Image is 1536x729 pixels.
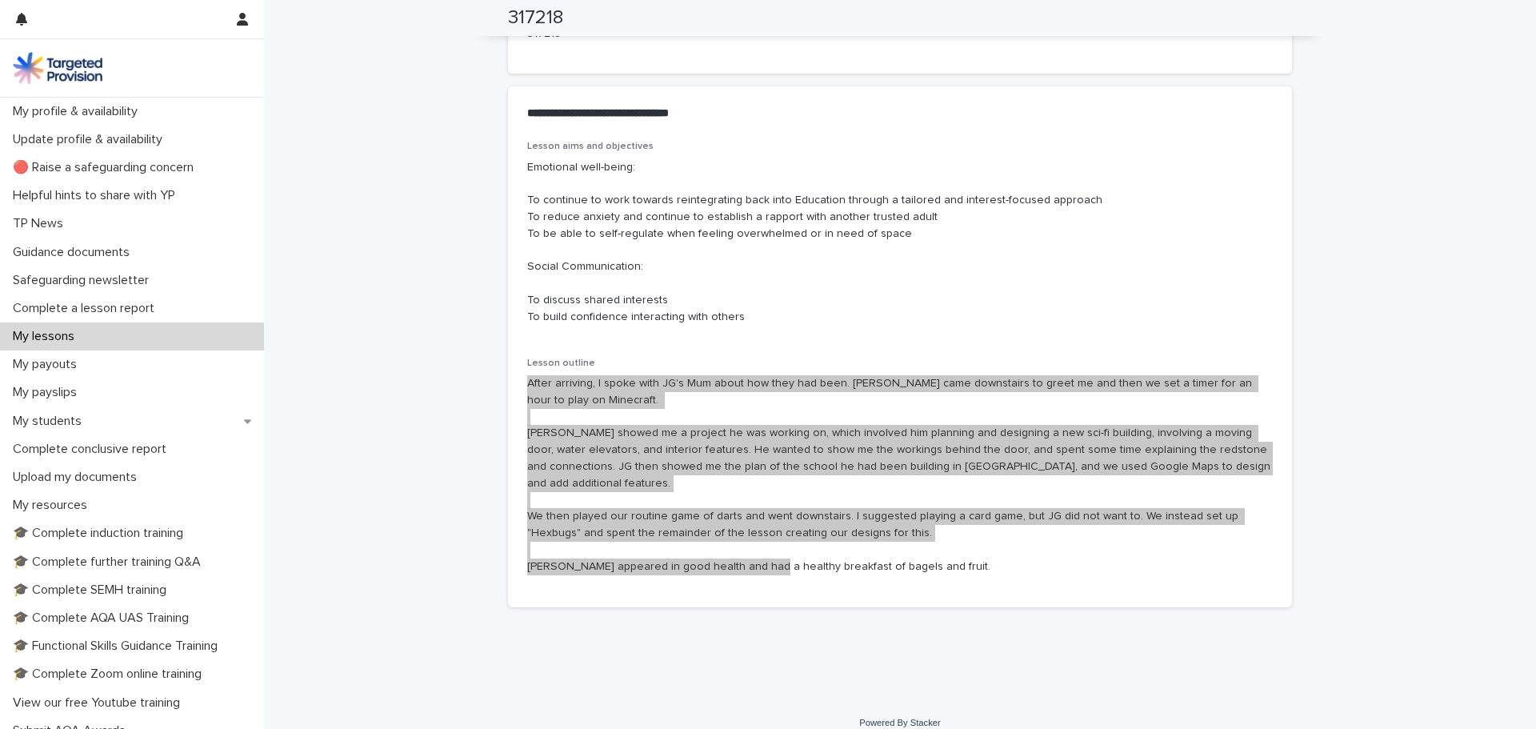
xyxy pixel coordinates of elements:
[6,555,214,570] p: 🎓 Complete further training Q&A
[6,695,193,711] p: View our free Youtube training
[6,583,179,598] p: 🎓 Complete SEMH training
[6,245,142,260] p: Guidance documents
[527,375,1273,575] p: After arriving, I spoke with JG's Mum about how they had been. [PERSON_NAME] came downstairs to g...
[6,357,90,372] p: My payouts
[6,273,162,288] p: Safeguarding newsletter
[527,142,654,151] span: Lesson aims and objectives
[6,639,230,654] p: 🎓 Functional Skills Guidance Training
[6,104,150,119] p: My profile & availability
[13,52,102,84] img: M5nRWzHhSzIhMunXDL62
[6,385,90,400] p: My payslips
[6,667,214,682] p: 🎓 Complete Zoom online training
[6,470,150,485] p: Upload my documents
[6,329,87,344] p: My lessons
[6,526,196,541] p: 🎓 Complete induction training
[6,414,94,429] p: My students
[6,160,206,175] p: 🔴 Raise a safeguarding concern
[859,718,940,727] a: Powered By Stacker
[527,358,595,368] span: Lesson outline
[527,159,1273,326] p: Emotional well-being: To continue to work towards reintegrating back into Education through a tai...
[6,442,179,457] p: Complete conclusive report
[6,611,202,626] p: 🎓 Complete AQA UAS Training
[6,301,167,316] p: Complete a lesson report
[6,216,76,231] p: TP News
[6,188,188,203] p: Helpful hints to share with YP
[6,498,100,513] p: My resources
[508,6,563,30] h2: 317218
[6,132,175,147] p: Update profile & availability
